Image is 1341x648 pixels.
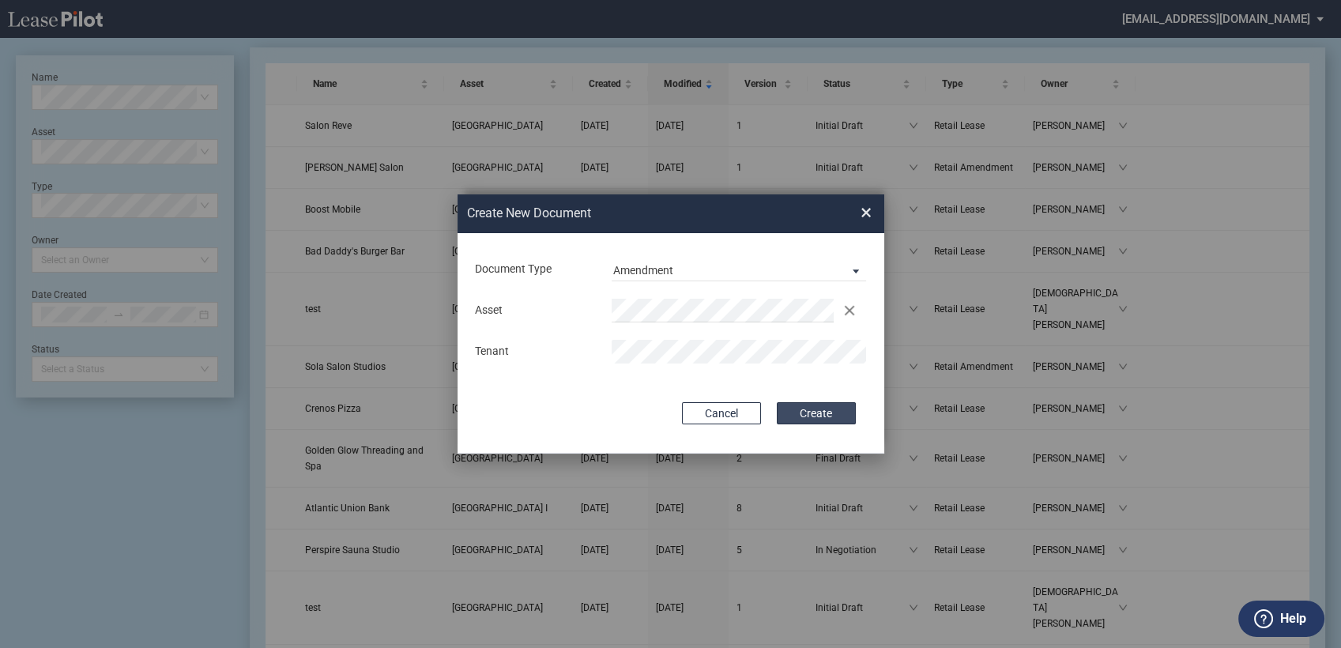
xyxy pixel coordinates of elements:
[467,205,804,222] h2: Create New Document
[465,344,602,360] div: Tenant
[682,402,761,424] button: Cancel
[777,402,856,424] button: Create
[465,303,602,318] div: Asset
[1280,608,1306,629] label: Help
[613,264,673,277] div: Amendment
[465,262,602,277] div: Document Type
[861,201,872,226] span: ×
[612,258,867,281] md-select: Document Type: Amendment
[458,194,884,454] md-dialog: Create New ...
